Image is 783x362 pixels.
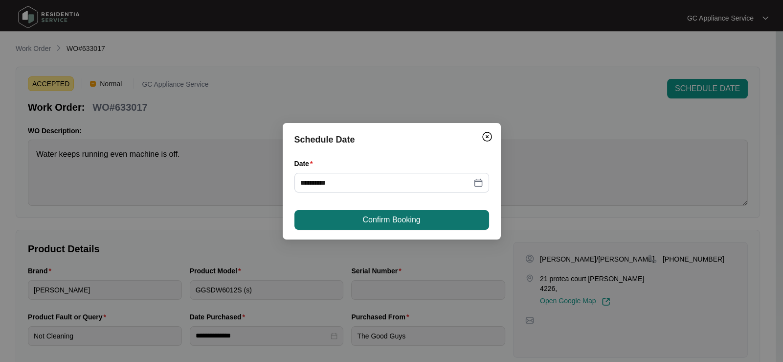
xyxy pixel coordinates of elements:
[481,131,493,143] img: closeCircle
[294,133,489,146] div: Schedule Date
[294,159,317,169] label: Date
[479,129,495,145] button: Close
[300,177,471,188] input: Date
[294,210,489,230] button: Confirm Booking
[362,214,420,226] span: Confirm Booking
